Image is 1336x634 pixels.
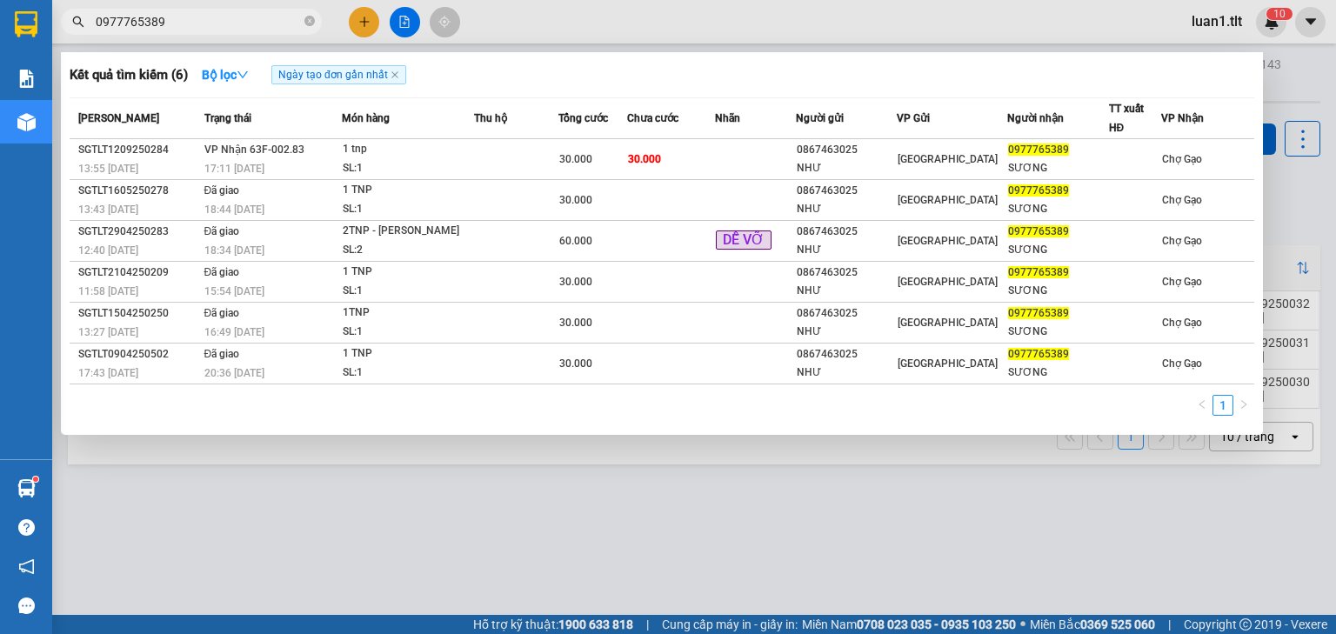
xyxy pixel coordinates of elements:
[1008,266,1069,278] span: 0977765389
[204,244,264,257] span: 18:34 [DATE]
[343,344,473,364] div: 1 TNP
[17,479,36,497] img: warehouse-icon
[343,282,473,301] div: SL: 1
[204,326,264,338] span: 16:49 [DATE]
[1008,225,1069,237] span: 0977765389
[78,264,199,282] div: SGTLT2104250209
[1008,241,1107,259] div: SƯƠNG
[559,276,592,288] span: 30.000
[797,159,896,177] div: NHƯ
[1162,153,1202,165] span: Chợ Gạo
[627,112,678,124] span: Chưa cước
[1008,282,1107,300] div: SƯƠNG
[797,223,896,241] div: 0867463025
[1109,103,1144,134] span: TT xuất HĐ
[78,112,159,124] span: [PERSON_NAME]
[898,194,998,206] span: [GEOGRAPHIC_DATA]
[204,163,264,175] span: 17:11 [DATE]
[204,307,240,319] span: Đã giao
[204,348,240,360] span: Đã giao
[204,184,240,197] span: Đã giao
[304,16,315,26] span: close-circle
[78,326,138,338] span: 13:27 [DATE]
[1162,194,1202,206] span: Chợ Gạo
[1192,395,1212,416] button: left
[797,364,896,382] div: NHƯ
[1008,159,1107,177] div: SƯƠNG
[204,204,264,216] span: 18:44 [DATE]
[343,159,473,178] div: SL: 1
[72,16,84,28] span: search
[1008,307,1069,319] span: 0977765389
[898,357,998,370] span: [GEOGRAPHIC_DATA]
[797,323,896,341] div: NHƯ
[17,113,36,131] img: warehouse-icon
[204,266,240,278] span: Đã giao
[18,558,35,575] span: notification
[559,194,592,206] span: 30.000
[559,317,592,329] span: 30.000
[898,153,998,165] span: [GEOGRAPHIC_DATA]
[628,153,661,165] span: 30.000
[78,163,138,175] span: 13:55 [DATE]
[188,61,263,89] button: Bộ lọcdown
[237,69,249,81] span: down
[78,244,138,257] span: 12:40 [DATE]
[1162,317,1202,329] span: Chợ Gạo
[78,223,199,241] div: SGTLT2904250283
[1212,395,1233,416] li: 1
[343,241,473,260] div: SL: 2
[797,141,896,159] div: 0867463025
[342,112,390,124] span: Món hàng
[271,65,406,84] span: Ngày tạo đơn gần nhất
[797,264,896,282] div: 0867463025
[343,181,473,200] div: 1 TNP
[474,112,507,124] span: Thu hộ
[391,70,399,79] span: close
[18,519,35,536] span: question-circle
[78,304,199,323] div: SGTLT1504250250
[1162,276,1202,288] span: Chợ Gạo
[78,367,138,379] span: 17:43 [DATE]
[1233,395,1254,416] button: right
[15,11,37,37] img: logo-vxr
[1008,348,1069,360] span: 0977765389
[204,112,251,124] span: Trạng thái
[304,14,315,30] span: close-circle
[1007,112,1064,124] span: Người nhận
[78,141,199,159] div: SGTLT1209250284
[559,235,592,247] span: 60.000
[898,317,998,329] span: [GEOGRAPHIC_DATA]
[1233,395,1254,416] li: Next Page
[796,112,844,124] span: Người gửi
[343,200,473,219] div: SL: 1
[1008,143,1069,156] span: 0977765389
[559,357,592,370] span: 30.000
[898,276,998,288] span: [GEOGRAPHIC_DATA]
[70,66,188,84] h3: Kết quả tìm kiếm ( 6 )
[1197,399,1207,410] span: left
[1162,235,1202,247] span: Chợ Gạo
[716,230,772,250] span: DỄ VỠ
[33,477,38,482] sup: 1
[78,345,199,364] div: SGTLT0904250502
[204,367,264,379] span: 20:36 [DATE]
[1161,112,1204,124] span: VP Nhận
[797,282,896,300] div: NHƯ
[898,235,998,247] span: [GEOGRAPHIC_DATA]
[797,345,896,364] div: 0867463025
[1008,323,1107,341] div: SƯƠNG
[1239,399,1249,410] span: right
[797,304,896,323] div: 0867463025
[1192,395,1212,416] li: Previous Page
[559,153,592,165] span: 30.000
[202,68,249,82] strong: Bộ lọc
[1008,184,1069,197] span: 0977765389
[78,204,138,216] span: 13:43 [DATE]
[1008,364,1107,382] div: SƯƠNG
[17,70,36,88] img: solution-icon
[204,143,304,156] span: VP Nhận 63F-002.83
[78,182,199,200] div: SGTLT1605250278
[897,112,930,124] span: VP Gửi
[343,140,473,159] div: 1 tnp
